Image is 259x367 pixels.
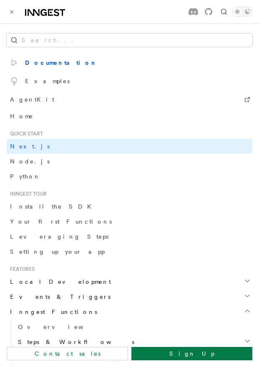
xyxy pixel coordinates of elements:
[7,109,252,124] a: Home
[7,229,252,244] a: Leveraging Steps
[15,319,252,334] a: Overview
[10,112,33,120] span: Home
[7,139,252,154] a: Next.js
[7,347,128,360] a: Contact sales
[10,203,96,210] span: Install the SDK
[10,158,50,165] span: Node.js
[7,289,252,304] button: Events & Triggers
[10,173,40,180] span: Python
[7,191,47,197] span: Inngest tour
[7,199,252,214] a: Install the SDK
[10,75,70,87] span: Examples
[10,143,50,150] span: Next.js
[131,347,252,360] a: Sign Up
[7,293,111,301] span: Events & Triggers
[7,278,111,286] span: Local Development
[15,338,134,346] span: Steps & Workflows
[7,244,252,259] a: Setting up your app
[7,308,97,316] span: Inngest Functions
[7,169,252,184] a: Python
[15,334,252,349] button: Steps & Workflows
[7,72,252,90] a: Examples
[7,214,252,229] a: Your first Functions
[18,324,104,330] span: Overview
[219,7,229,17] button: Find something...
[10,233,108,240] span: Leveraging Steps
[7,130,43,137] span: Quick start
[10,94,54,105] span: AgentKit
[7,304,252,319] button: Inngest Functions
[7,90,252,109] a: AgentKit
[7,33,252,47] button: Search...
[232,7,252,17] button: Toggle dark mode
[7,7,17,17] button: Toggle navigation
[7,154,252,169] a: Node.js
[7,274,252,289] button: Local Development
[7,266,35,273] span: Features
[10,248,105,255] span: Setting up your app
[7,54,252,72] a: Documentation
[10,218,112,225] span: Your first Functions
[10,57,97,69] span: Documentation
